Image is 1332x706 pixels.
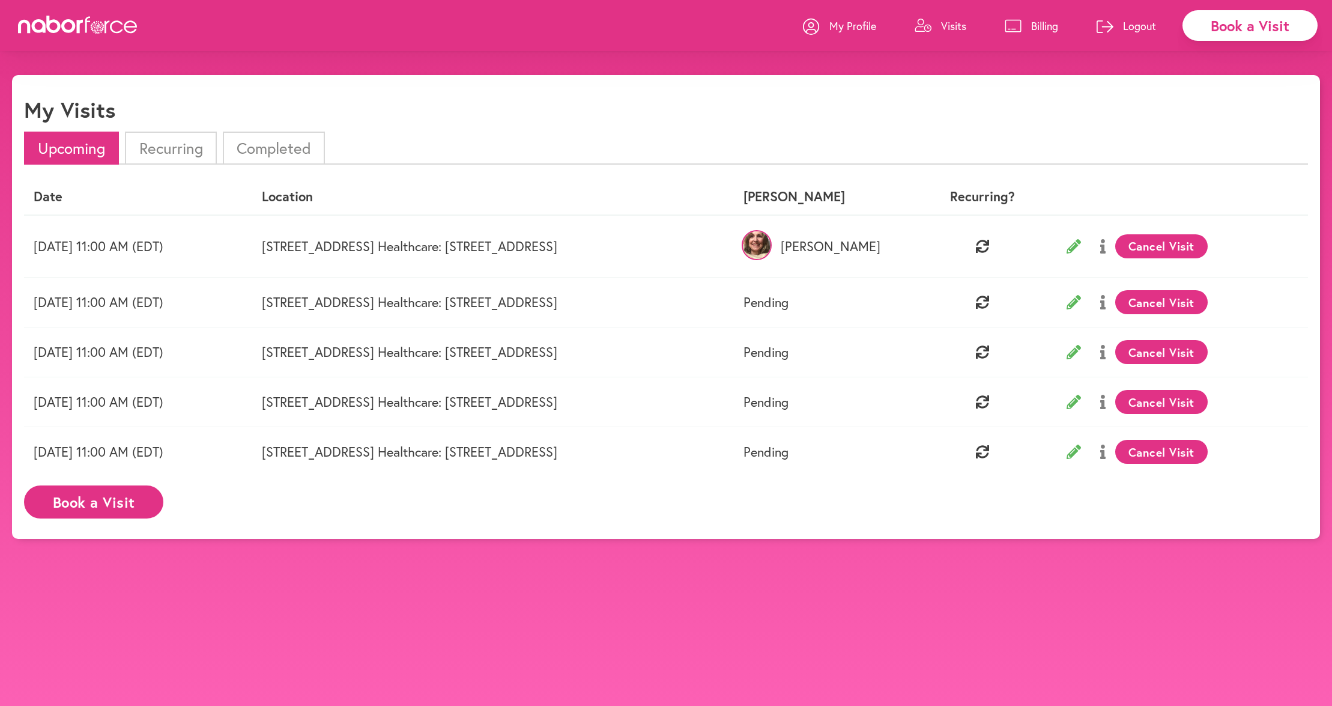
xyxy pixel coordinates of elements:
[252,278,734,327] td: [STREET_ADDRESS] Healthcare: [STREET_ADDRESS]
[803,8,876,44] a: My Profile
[252,327,734,377] td: [STREET_ADDRESS] Healthcare: [STREET_ADDRESS]
[941,19,966,33] p: Visits
[125,132,216,165] li: Recurring
[1115,340,1208,364] button: Cancel Visit
[252,215,734,278] td: [STREET_ADDRESS] Healthcare: [STREET_ADDRESS]
[1097,8,1156,44] a: Logout
[24,327,252,377] td: [DATE] 11:00 AM (EDT)
[24,495,163,506] a: Book a Visit
[734,179,919,215] th: [PERSON_NAME]
[1115,390,1208,414] button: Cancel Visit
[24,97,115,123] h1: My Visits
[734,278,919,327] td: Pending
[223,132,325,165] li: Completed
[1123,19,1156,33] p: Logout
[24,132,119,165] li: Upcoming
[743,239,909,254] p: [PERSON_NAME]
[252,179,734,215] th: Location
[1005,8,1058,44] a: Billing
[24,377,252,427] td: [DATE] 11:00 AM (EDT)
[734,327,919,377] td: Pending
[252,427,734,477] td: [STREET_ADDRESS] Healthcare: [STREET_ADDRESS]
[24,427,252,477] td: [DATE] 11:00 AM (EDT)
[918,179,1047,215] th: Recurring?
[915,8,966,44] a: Visits
[829,19,876,33] p: My Profile
[734,427,919,477] td: Pending
[1182,10,1318,41] div: Book a Visit
[24,215,252,278] td: [DATE] 11:00 AM (EDT)
[24,179,252,215] th: Date
[1115,234,1208,258] button: Cancel Visit
[1031,19,1058,33] p: Billing
[24,278,252,327] td: [DATE] 11:00 AM (EDT)
[252,377,734,427] td: [STREET_ADDRESS] Healthcare: [STREET_ADDRESS]
[734,377,919,427] td: Pending
[1115,290,1208,314] button: Cancel Visit
[742,230,772,260] img: sedRNyOTdH7u4zc3JtwQ
[1115,440,1208,464] button: Cancel Visit
[24,485,163,519] button: Book a Visit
